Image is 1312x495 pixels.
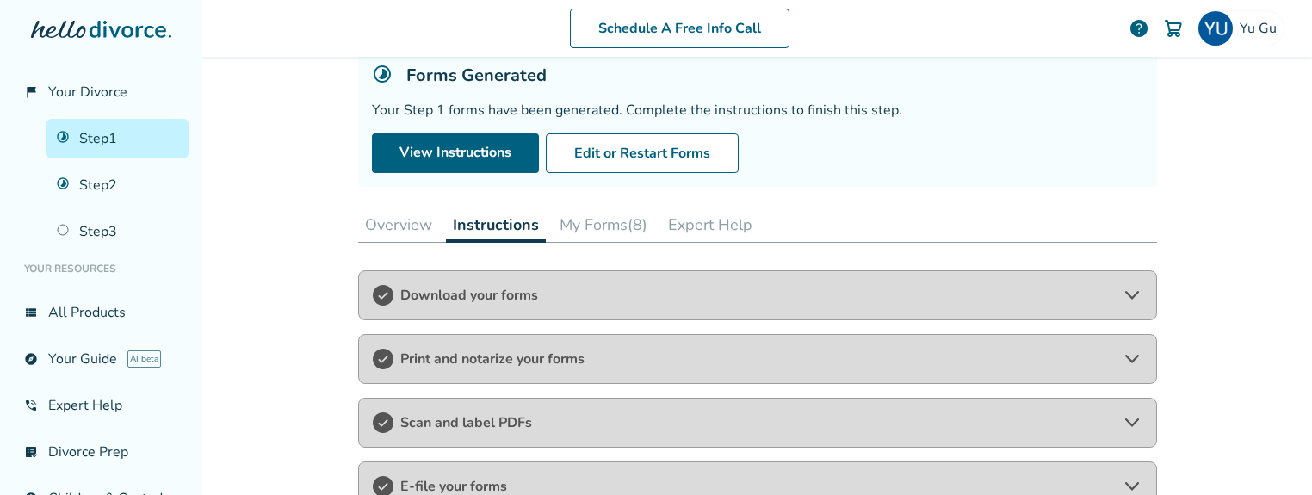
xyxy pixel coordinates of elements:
a: Step3 [46,212,189,251]
a: View Instructions [372,133,539,173]
a: Step1 [46,119,189,158]
a: flag_2Your Divorce [14,72,189,112]
span: AI beta [127,350,161,368]
iframe: Chat Widget [1226,412,1312,495]
li: Your Resources [14,251,189,286]
a: exploreYour GuideAI beta [14,339,189,379]
img: YU GU [1198,11,1233,46]
a: help [1129,18,1149,39]
span: list_alt_check [24,445,38,459]
span: explore [24,352,38,366]
span: Download your forms [400,286,1115,305]
span: view_list [24,306,38,319]
button: Edit or Restart Forms [546,133,739,173]
a: view_listAll Products [14,293,189,332]
div: Your Step 1 forms have been generated. Complete the instructions to finish this step. [372,101,1143,120]
a: Step2 [46,165,189,205]
h5: Forms Generated [406,64,547,87]
button: Expert Help [661,207,759,242]
a: list_alt_checkDivorce Prep [14,432,189,472]
span: Yu Gu [1240,19,1284,38]
span: phone_in_talk [24,399,38,412]
a: Schedule A Free Info Call [570,9,789,48]
span: Print and notarize your forms [400,350,1115,368]
a: phone_in_talkExpert Help [14,386,189,425]
span: Scan and label PDFs [400,413,1115,432]
span: flag_2 [24,85,38,99]
button: My Forms(8) [553,207,654,242]
span: Your Divorce [48,83,127,102]
img: Cart [1163,18,1184,39]
button: Overview [358,207,439,242]
button: Instructions [446,207,546,243]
